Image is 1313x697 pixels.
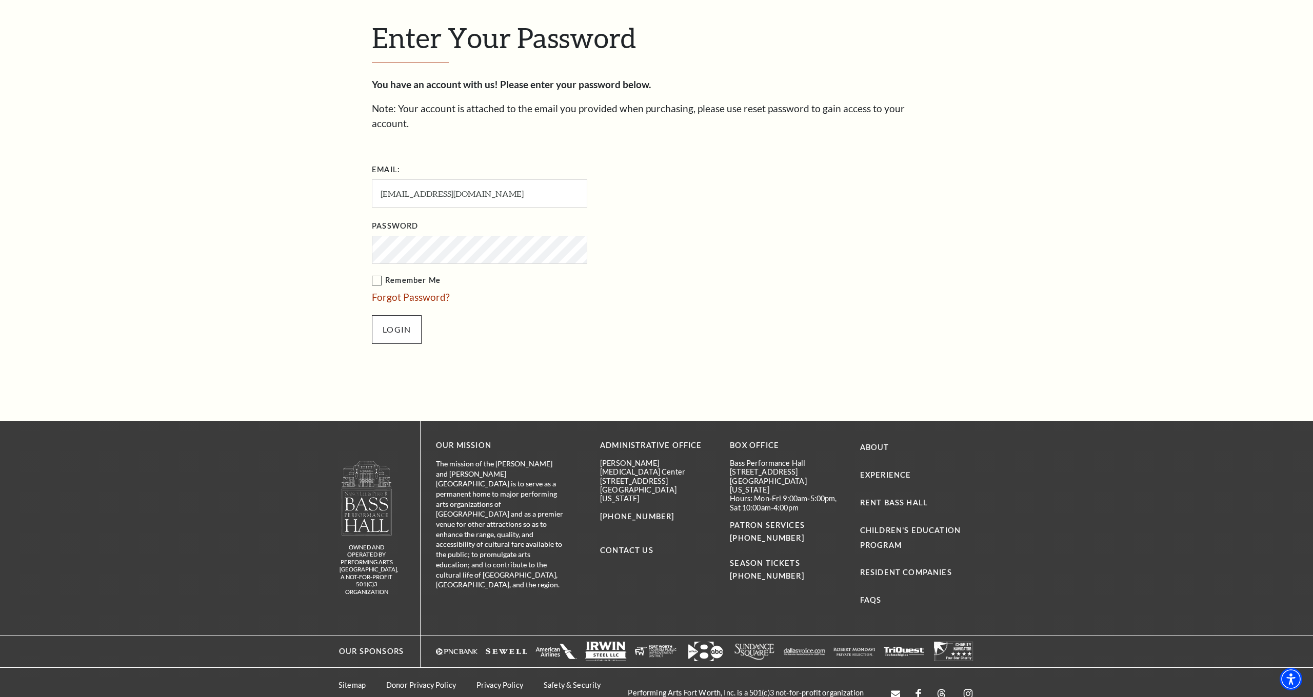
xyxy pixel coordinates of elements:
[339,681,366,689] a: Sitemap
[600,485,714,503] p: [GEOGRAPHIC_DATA][US_STATE]
[585,642,627,661] img: Logo of Irwin Steel LLC, featuring the company name in bold letters with a simple design.
[341,460,393,536] img: owned and operated by Performing Arts Fort Worth, A NOT-FOR-PROFIT 501(C)3 ORGANIZATION
[860,596,882,604] a: FAQs
[372,163,400,176] label: Email:
[1280,668,1302,690] div: Accessibility Menu
[730,545,844,583] p: SEASON TICKETS [PHONE_NUMBER]
[600,510,714,523] p: [PHONE_NUMBER]
[860,443,889,452] a: About
[860,526,961,549] a: Children's Education Program
[600,439,714,452] p: Administrative Office
[386,681,456,689] a: Donor Privacy Policy
[486,642,527,661] a: The image is completely blank or white. - open in a new tab
[585,642,627,661] a: Logo of Irwin Steel LLC, featuring the company name in bold letters with a simple design. - open ...
[635,642,677,661] img: The image is completely blank or white.
[372,291,450,303] a: Forgot Password?
[833,642,875,661] a: The image is completely blank or white. - open in a new tab
[730,467,844,476] p: [STREET_ADDRESS]
[883,642,925,661] a: The image is completely blank or white. - open in a new tab
[933,642,974,661] img: The image is completely blank or white.
[372,315,422,344] input: Submit button
[685,642,726,661] img: Logo featuring the number "8" with an arrow and "abc" in a modern design.
[436,642,478,661] img: Logo of PNC Bank in white text with a triangular symbol.
[685,642,726,661] a: Logo featuring the number "8" with an arrow and "abc" in a modern design. - open in a new tab
[329,645,404,658] p: Our Sponsors
[860,470,911,479] a: Experience
[730,519,844,545] p: PATRON SERVICES [PHONE_NUMBER]
[734,642,775,661] img: Logo of Sundance Square, featuring stylized text in white.
[372,220,418,233] label: Password
[730,477,844,495] p: [GEOGRAPHIC_DATA][US_STATE]
[372,179,587,208] input: Required
[860,568,952,577] a: Resident Companies
[500,78,651,90] strong: Please enter your password below.
[784,642,825,661] img: The image features a simple white background with text that appears to be a logo or brand name.
[600,459,714,477] p: [PERSON_NAME][MEDICAL_DATA] Center
[486,642,527,661] img: The image is completely blank or white.
[372,78,498,90] strong: You have an account with us!
[476,681,523,689] a: Privacy Policy
[600,546,653,555] a: Contact Us
[883,642,925,661] img: The image is completely blank or white.
[535,642,577,661] img: The image is completely blank or white.
[618,688,874,697] p: Performing Arts Fort Worth, Inc. is a 501(c)3 not-for-profit organization
[784,642,825,661] a: The image features a simple white background with text that appears to be a logo or brand name. -...
[730,494,844,512] p: Hours: Mon-Fri 9:00am-5:00pm, Sat 10:00am-4:00pm
[734,642,775,661] a: Logo of Sundance Square, featuring stylized text in white. - open in a new tab
[372,101,941,131] p: Note: Your account is attached to the email you provided when purchasing, please use reset passwo...
[436,642,478,661] a: Logo of PNC Bank in white text with a triangular symbol. - open in a new tab - target website may...
[600,477,714,485] p: [STREET_ADDRESS]
[535,642,577,661] a: The image is completely blank or white. - open in a new tab
[372,21,636,54] span: Enter Your Password
[340,544,393,596] p: owned and operated by Performing Arts [GEOGRAPHIC_DATA], A NOT-FOR-PROFIT 501(C)3 ORGANIZATION
[730,459,844,467] p: Bass Performance Hall
[860,498,928,507] a: Rent Bass Hall
[436,459,564,590] p: The mission of the [PERSON_NAME] and [PERSON_NAME][GEOGRAPHIC_DATA] is to serve as a permanent ho...
[933,642,974,661] a: The image is completely blank or white. - open in a new tab
[436,439,564,452] p: OUR MISSION
[833,642,875,661] img: The image is completely blank or white.
[730,439,844,452] p: BOX OFFICE
[544,681,601,689] a: Safety & Security
[372,274,690,287] label: Remember Me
